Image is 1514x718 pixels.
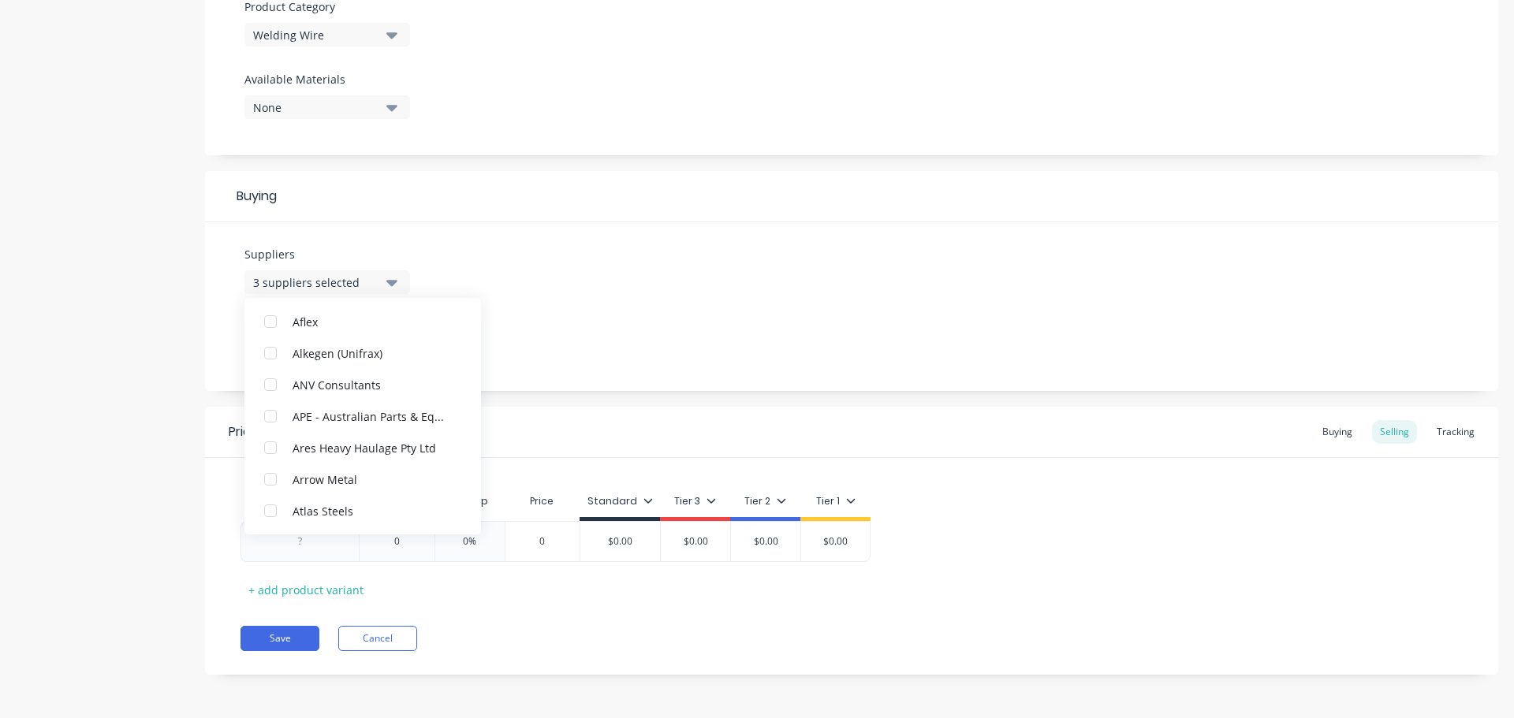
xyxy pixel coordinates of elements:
label: Available Materials [244,71,410,87]
div: + add product variant [241,578,371,602]
div: Price [505,485,580,517]
div: Tier 3 [674,494,716,508]
div: Pricing [229,422,269,441]
div: $0.00 [796,522,875,561]
label: Suppliers [244,246,410,262]
div: Description [241,482,349,521]
div: ANV Consultants [293,376,450,392]
div: Buying [205,171,1498,222]
div: Description [241,485,359,517]
div: Ares Heavy Haulage Pty Ltd [293,439,450,456]
div: Advance Anti-Slip Surfaces Pty Ltd [293,281,450,298]
div: Tier 2 [744,494,786,508]
div: 00%0$0.00$0.00$0.00$0.00 [241,521,871,562]
div: APE - Australian Parts & Equipment [293,407,450,424]
div: 0 [503,522,582,561]
div: Standard [587,494,653,508]
div: $0.00 [580,522,660,561]
div: Selling [1372,420,1417,444]
div: Aflex [293,313,450,329]
div: $0.00 [726,522,805,561]
div: Tier 1 [816,494,856,508]
div: Aurecon Australia Pty Ltd [293,534,450,550]
div: Buying [1314,420,1360,444]
div: Tracking [1429,420,1482,444]
div: Welding Wire [253,27,379,43]
div: Arrow Metal [293,471,450,487]
button: 3 suppliers selected [244,270,410,294]
button: None [244,95,410,119]
button: Save [241,626,319,651]
div: Alkegen (Unifrax) [293,344,450,361]
button: Welding Wire [244,23,410,47]
button: Cancel [338,626,417,651]
div: $0.00 [656,522,735,561]
div: None [253,99,379,116]
div: Atlas Steels [293,502,450,519]
div: 3 suppliers selected [253,274,379,291]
